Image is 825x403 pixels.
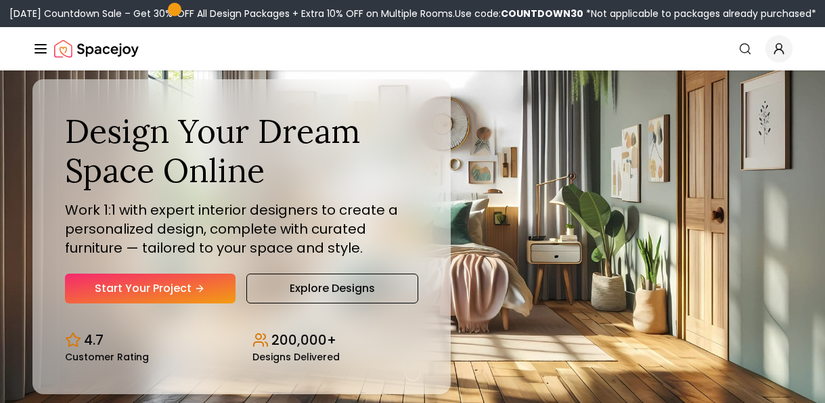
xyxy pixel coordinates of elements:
[65,112,418,190] h1: Design Your Dream Space Online
[54,35,139,62] a: Spacejoy
[501,7,583,20] b: COUNTDOWN30
[271,331,336,349] p: 200,000+
[65,352,149,362] small: Customer Rating
[65,320,418,362] div: Design stats
[84,331,104,349] p: 4.7
[65,200,418,257] p: Work 1:1 with expert interior designers to create a personalized design, complete with curated fu...
[54,35,139,62] img: Spacejoy Logo
[246,274,418,303] a: Explore Designs
[9,7,816,20] div: [DATE] Countdown Sale – Get 30% OFF All Design Packages + Extra 10% OFF on Multiple Rooms.
[32,27,793,70] nav: Global
[252,352,340,362] small: Designs Delivered
[583,7,816,20] span: *Not applicable to packages already purchased*
[455,7,583,20] span: Use code:
[65,274,236,303] a: Start Your Project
